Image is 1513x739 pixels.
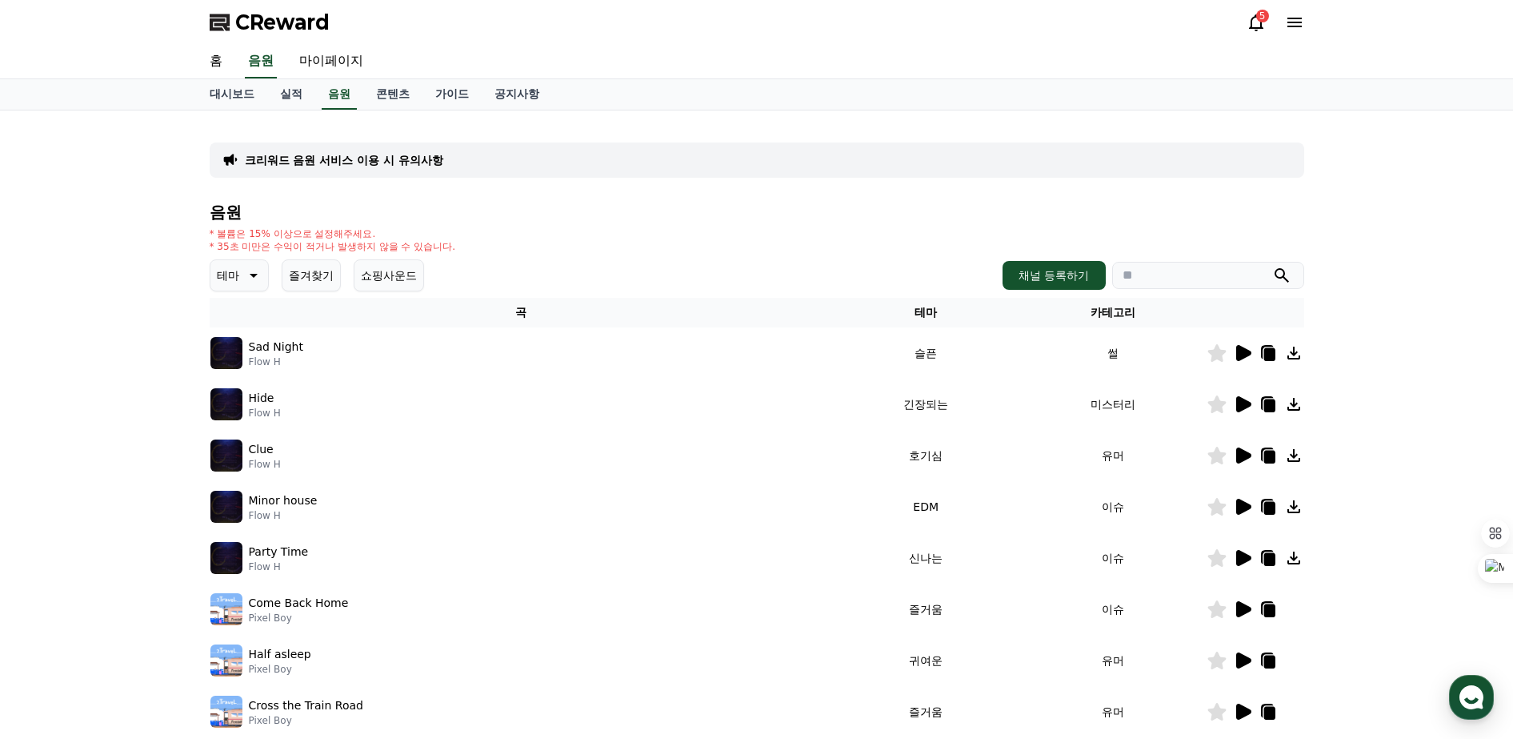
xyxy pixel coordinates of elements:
p: Clue [249,441,274,458]
p: Pixel Boy [249,612,349,625]
p: Sad Night [249,339,303,355]
p: Flow H [249,355,303,368]
button: 테마 [210,259,269,291]
td: 이슈 [1019,481,1207,532]
a: 대화 [106,508,206,548]
p: Pixel Boy [249,663,311,676]
td: 신나는 [832,532,1019,584]
img: music [210,696,242,728]
a: 가이드 [422,79,482,110]
td: 호기심 [832,430,1019,481]
a: 홈 [197,45,235,78]
p: Flow H [249,560,309,573]
img: music [210,491,242,523]
p: * 볼륨은 15% 이상으로 설정해주세요. [210,227,456,240]
td: 유머 [1019,635,1207,686]
button: 즐겨찾기 [282,259,341,291]
td: 이슈 [1019,584,1207,635]
th: 카테고리 [1019,298,1207,327]
span: 홈 [50,532,60,544]
img: music [210,388,242,420]
img: music [210,645,242,677]
p: Flow H [249,509,318,522]
p: Party Time [249,544,309,560]
span: CReward [235,10,330,35]
td: 미스터리 [1019,379,1207,430]
td: 슬픈 [832,327,1019,379]
td: 귀여운 [832,635,1019,686]
img: music [210,440,242,472]
a: 실적 [267,79,315,110]
p: * 35초 미만은 수익이 적거나 발생하지 않을 수 있습니다. [210,240,456,253]
td: EDM [832,481,1019,532]
td: 유머 [1019,430,1207,481]
button: 쇼핑사운드 [354,259,424,291]
a: 음원 [322,79,357,110]
a: 콘텐츠 [363,79,422,110]
span: 설정 [247,532,266,544]
p: Flow H [249,458,281,471]
td: 즐거움 [832,686,1019,737]
img: music [210,593,242,625]
p: Flow H [249,407,281,420]
a: 공지사항 [482,79,552,110]
p: 테마 [217,264,239,287]
p: Half asleep [249,646,311,663]
a: 대시보드 [197,79,267,110]
p: Hide [249,390,274,407]
th: 테마 [832,298,1019,327]
div: 5 [1256,10,1269,22]
a: 마이페이지 [286,45,376,78]
p: Cross the Train Road [249,697,363,714]
th: 곡 [210,298,833,327]
td: 즐거움 [832,584,1019,635]
span: 대화 [146,532,166,545]
img: music [210,337,242,369]
a: 5 [1247,13,1266,32]
p: Pixel Boy [249,714,363,727]
a: 설정 [206,508,307,548]
p: Come Back Home [249,595,349,612]
a: 홈 [5,508,106,548]
button: 채널 등록하기 [1003,261,1105,290]
td: 이슈 [1019,532,1207,584]
td: 긴장되는 [832,379,1019,430]
a: CReward [210,10,330,35]
h4: 음원 [210,203,1304,221]
img: music [210,542,242,574]
td: 유머 [1019,686,1207,737]
p: Minor house [249,492,318,509]
a: 음원 [245,45,277,78]
a: 크리워드 음원 서비스 이용 시 유의사항 [245,152,443,168]
td: 썰 [1019,327,1207,379]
